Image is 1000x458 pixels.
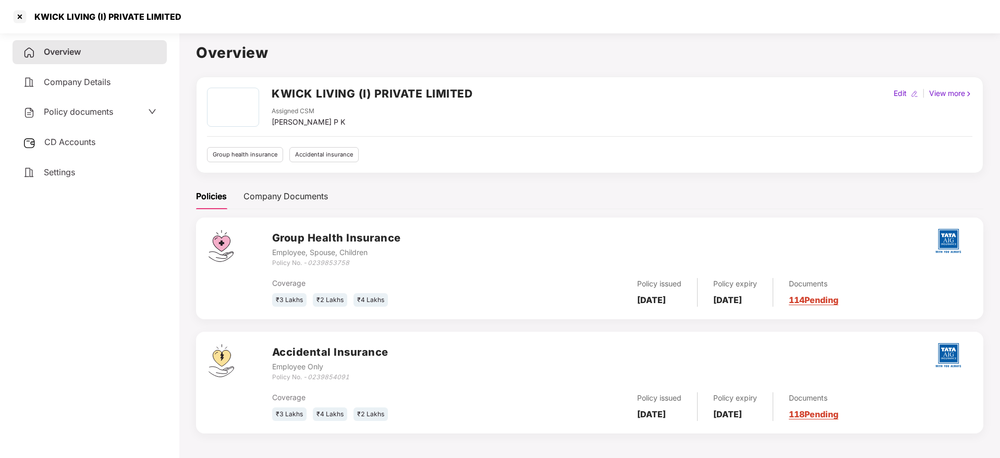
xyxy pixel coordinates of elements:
div: Coverage [272,392,505,403]
div: Policy issued [637,392,681,404]
img: tatag.png [930,337,967,373]
div: | [920,88,927,99]
div: Accidental insurance [289,147,359,162]
b: [DATE] [637,295,666,305]
i: 0239853758 [308,259,349,267]
h2: KWICK LIVING (I) PRIVATE LIMITED [272,85,472,102]
img: svg+xml;base64,PHN2ZyB4bWxucz0iaHR0cDovL3d3dy53My5vcmcvMjAwMC9zdmciIHdpZHRoPSIyNCIgaGVpZ2h0PSIyNC... [23,106,35,119]
div: Policy expiry [713,392,757,404]
div: Employee, Spouse, Children [272,247,401,258]
div: ₹2 Lakhs [313,293,347,307]
img: svg+xml;base64,PHN2ZyB4bWxucz0iaHR0cDovL3d3dy53My5vcmcvMjAwMC9zdmciIHdpZHRoPSIyNCIgaGVpZ2h0PSIyNC... [23,166,35,179]
h3: Group Health Insurance [272,230,401,246]
a: 114 Pending [789,295,838,305]
div: Documents [789,278,838,290]
div: Coverage [272,278,505,289]
b: [DATE] [637,409,666,419]
h3: Accidental Insurance [272,344,388,360]
div: Documents [789,392,838,404]
img: editIcon [911,90,918,98]
div: [PERSON_NAME] P K [272,116,345,128]
div: ₹2 Lakhs [353,407,388,421]
div: Policy issued [637,278,681,290]
img: svg+xml;base64,PHN2ZyB3aWR0aD0iMjUiIGhlaWdodD0iMjQiIHZpZXdCb3g9IjAgMCAyNSAyNCIgZmlsbD0ibm9uZSIgeG... [23,137,36,149]
div: Edit [892,88,909,99]
h1: Overview [196,41,983,64]
b: [DATE] [713,409,742,419]
span: Policy documents [44,106,113,117]
img: svg+xml;base64,PHN2ZyB4bWxucz0iaHR0cDovL3d3dy53My5vcmcvMjAwMC9zdmciIHdpZHRoPSIyNCIgaGVpZ2h0PSIyNC... [23,46,35,59]
div: Assigned CSM [272,106,345,116]
img: svg+xml;base64,PHN2ZyB4bWxucz0iaHR0cDovL3d3dy53My5vcmcvMjAwMC9zdmciIHdpZHRoPSI0OS4zMjEiIGhlaWdodD... [209,344,234,377]
span: Settings [44,167,75,177]
img: rightIcon [965,90,972,98]
div: ₹4 Lakhs [353,293,388,307]
span: down [148,107,156,116]
div: Policy No. - [272,372,388,382]
img: svg+xml;base64,PHN2ZyB4bWxucz0iaHR0cDovL3d3dy53My5vcmcvMjAwMC9zdmciIHdpZHRoPSIyNCIgaGVpZ2h0PSIyNC... [23,76,35,89]
div: Employee Only [272,361,388,372]
div: ₹3 Lakhs [272,293,307,307]
img: svg+xml;base64,PHN2ZyB4bWxucz0iaHR0cDovL3d3dy53My5vcmcvMjAwMC9zdmciIHdpZHRoPSI0Ny43MTQiIGhlaWdodD... [209,230,234,262]
div: ₹4 Lakhs [313,407,347,421]
span: Company Details [44,77,111,87]
div: Policy expiry [713,278,757,290]
a: 118 Pending [789,409,838,419]
div: Policy No. - [272,258,401,268]
span: CD Accounts [44,137,95,147]
div: Policies [196,190,227,203]
img: tatag.png [930,223,967,259]
div: Company Documents [243,190,328,203]
div: KWICK LIVING (I) PRIVATE LIMITED [28,11,181,22]
div: ₹3 Lakhs [272,407,307,421]
i: 0239854091 [308,373,349,381]
span: Overview [44,46,81,57]
div: Group health insurance [207,147,283,162]
b: [DATE] [713,295,742,305]
div: View more [927,88,974,99]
